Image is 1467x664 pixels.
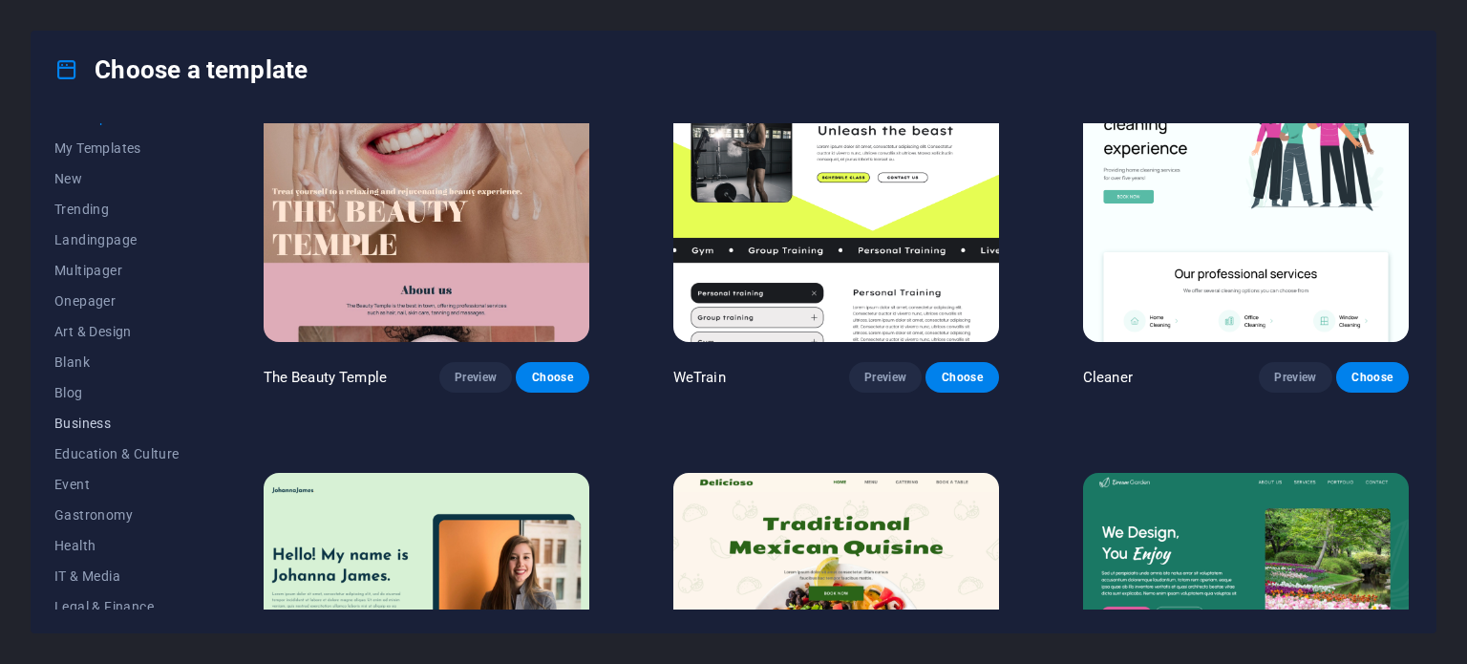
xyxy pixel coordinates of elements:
[54,232,180,247] span: Landingpage
[455,370,497,385] span: Preview
[54,324,180,339] span: Art & Design
[54,140,180,156] span: My Templates
[54,133,180,163] button: My Templates
[54,477,180,492] span: Event
[941,370,983,385] span: Choose
[54,385,180,400] span: Blog
[54,293,180,309] span: Onepager
[54,599,180,614] span: Legal & Finance
[54,194,180,225] button: Trending
[54,263,180,278] span: Multipager
[1083,41,1409,341] img: Cleaner
[54,316,180,347] button: Art & Design
[54,530,180,561] button: Health
[54,591,180,622] button: Legal & Finance
[54,354,180,370] span: Blank
[54,202,180,217] span: Trending
[54,171,180,186] span: New
[516,362,588,393] button: Choose
[264,41,589,341] img: The Beauty Temple
[54,561,180,591] button: IT & Media
[54,538,180,553] span: Health
[54,446,180,461] span: Education & Culture
[1274,370,1316,385] span: Preview
[54,54,308,85] h4: Choose a template
[439,362,512,393] button: Preview
[849,362,922,393] button: Preview
[673,41,999,341] img: WeTrain
[54,163,180,194] button: New
[54,568,180,584] span: IT & Media
[54,507,180,523] span: Gastronomy
[673,368,726,387] p: WeTrain
[531,370,573,385] span: Choose
[54,286,180,316] button: Onepager
[1351,370,1393,385] span: Choose
[1336,362,1409,393] button: Choose
[1259,362,1331,393] button: Preview
[1083,368,1133,387] p: Cleaner
[264,368,387,387] p: The Beauty Temple
[54,347,180,377] button: Blank
[864,370,906,385] span: Preview
[54,408,180,439] button: Business
[54,377,180,408] button: Blog
[54,255,180,286] button: Multipager
[925,362,998,393] button: Choose
[54,225,180,255] button: Landingpage
[54,439,180,469] button: Education & Culture
[54,500,180,530] button: Gastronomy
[54,469,180,500] button: Event
[54,416,180,431] span: Business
